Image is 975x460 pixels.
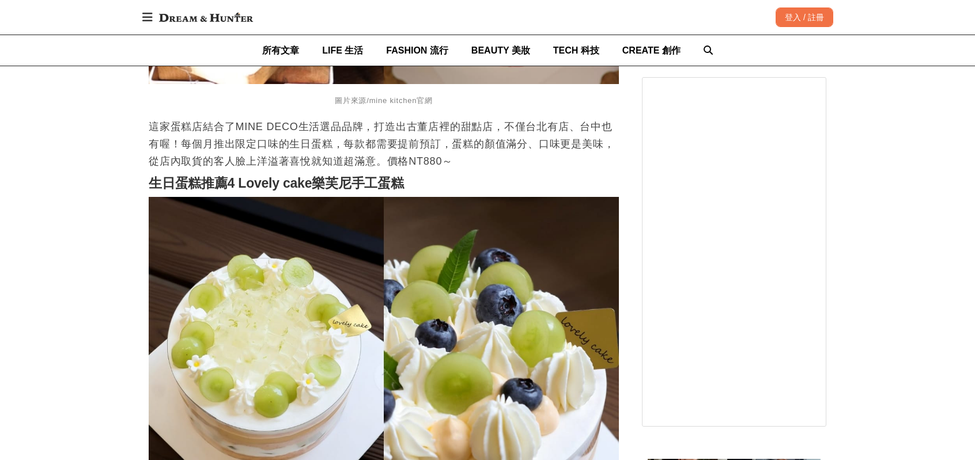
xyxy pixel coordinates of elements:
p: 這家蛋糕店結合了MINE DECO生活選品品牌，打造出古董店裡的甜點店，不僅台北有店、台中也有喔！每個月推出限定口味的生日蛋糕，每款都需要提前預訂，蛋糕的顏值滿分、口味更是美味，從店內取貨的客人... [149,118,619,170]
span: 所有文章 [262,45,299,55]
span: CREATE 創作 [622,45,681,55]
span: 圖片來源/mine kitchen官網 [335,96,433,105]
span: BEAUTY 美妝 [471,45,530,55]
img: Dream & Hunter [153,7,259,28]
a: 所有文章 [262,35,299,66]
strong: 生日蛋糕推薦4 Lovely cake樂芙尼手工蛋糕 [149,176,404,191]
span: LIFE 生活 [322,45,363,55]
a: TECH 科技 [553,35,599,66]
span: TECH 科技 [553,45,599,55]
a: FASHION 流行 [386,35,448,66]
a: LIFE 生活 [322,35,363,66]
a: BEAUTY 美妝 [471,35,530,66]
span: FASHION 流行 [386,45,448,55]
div: 登入 / 註冊 [776,7,833,27]
a: CREATE 創作 [622,35,681,66]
